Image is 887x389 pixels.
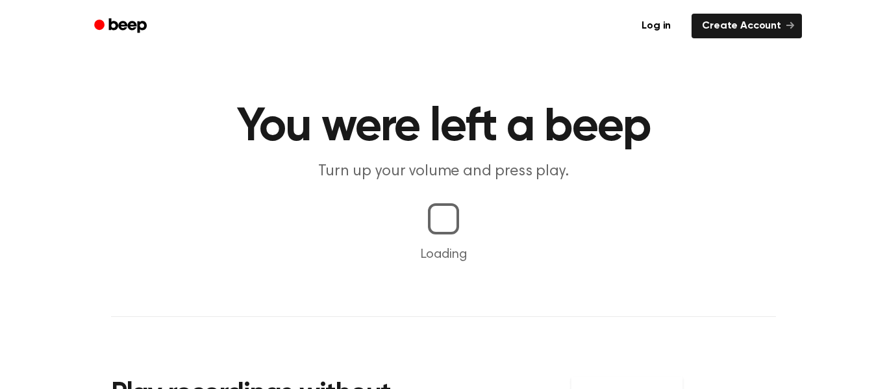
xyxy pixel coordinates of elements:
[629,11,684,41] a: Log in
[85,14,158,39] a: Beep
[111,104,776,151] h1: You were left a beep
[692,14,802,38] a: Create Account
[16,245,871,264] p: Loading
[194,161,693,182] p: Turn up your volume and press play.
